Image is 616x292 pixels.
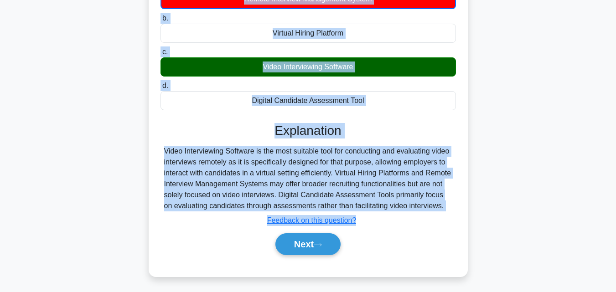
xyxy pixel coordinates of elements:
[267,216,357,224] a: Feedback on this question?
[162,82,168,89] span: d.
[164,146,452,211] div: Video Interviewing Software is the most suitable tool for conducting and evaluating video intervi...
[160,91,456,110] div: Digital Candidate Assessment Tool
[160,57,456,77] div: Video Interviewing Software
[166,123,450,138] h3: Explanation
[162,48,168,56] span: c.
[275,233,341,255] button: Next
[162,14,168,22] span: b.
[160,24,456,43] div: Virtual Hiring Platform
